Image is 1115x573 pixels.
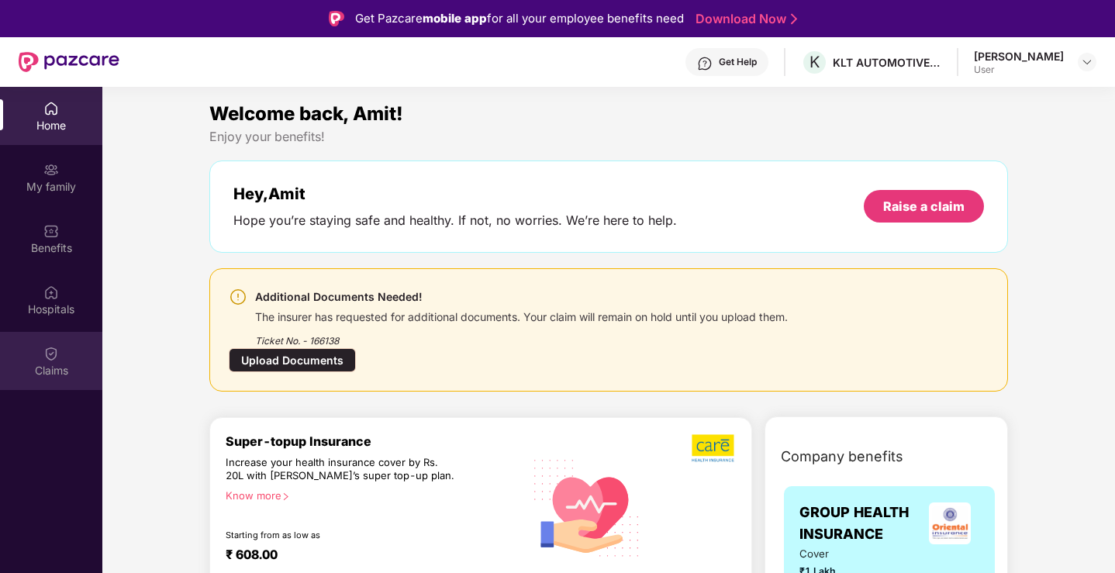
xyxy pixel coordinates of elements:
[355,9,684,28] div: Get Pazcare for all your employee benefits need
[1081,56,1093,68] img: svg+xml;base64,PHN2ZyBpZD0iRHJvcGRvd24tMzJ4MzIiIHhtbG5zPSJodHRwOi8vd3d3LnczLm9yZy8yMDAwL3N2ZyIgd2...
[229,348,356,372] div: Upload Documents
[974,49,1064,64] div: [PERSON_NAME]
[883,198,965,215] div: Raise a claim
[19,52,119,72] img: New Pazcare Logo
[43,223,59,239] img: svg+xml;base64,PHN2ZyBpZD0iQmVuZWZpdHMiIHhtbG5zPSJodHRwOi8vd3d3LnczLm9yZy8yMDAwL3N2ZyIgd2lkdGg9Ij...
[329,11,344,26] img: Logo
[799,546,887,562] span: Cover
[43,285,59,300] img: svg+xml;base64,PHN2ZyBpZD0iSG9zcGl0YWxzIiB4bWxucz0iaHR0cDovL3d3dy53My5vcmcvMjAwMC9zdmciIHdpZHRoPS...
[423,11,487,26] strong: mobile app
[43,346,59,361] img: svg+xml;base64,PHN2ZyBpZD0iQ2xhaW0iIHhtbG5zPSJodHRwOi8vd3d3LnczLm9yZy8yMDAwL3N2ZyIgd2lkdGg9IjIwIi...
[692,433,736,463] img: b5dec4f62d2307b9de63beb79f102df3.png
[226,489,514,500] div: Know more
[233,185,677,203] div: Hey, Amit
[697,56,713,71] img: svg+xml;base64,PHN2ZyBpZD0iSGVscC0zMngzMiIgeG1sbnM9Imh0dHA6Ly93d3cudzMub3JnLzIwMDAvc3ZnIiB3aWR0aD...
[209,129,1009,145] div: Enjoy your benefits!
[719,56,757,68] div: Get Help
[781,446,903,468] span: Company benefits
[229,288,247,306] img: svg+xml;base64,PHN2ZyBpZD0iV2FybmluZ18tXzI0eDI0IiBkYXRhLW5hbWU9Ildhcm5pbmcgLSAyNHgyNCIgeG1sbnM9Im...
[43,162,59,178] img: svg+xml;base64,PHN2ZyB3aWR0aD0iMjAiIGhlaWdodD0iMjAiIHZpZXdCb3g9IjAgMCAyMCAyMCIgZmlsbD0ibm9uZSIgeG...
[226,433,523,449] div: Super-topup Insurance
[791,11,797,27] img: Stroke
[255,306,788,324] div: The insurer has requested for additional documents. Your claim will remain on hold until you uplo...
[209,102,403,125] span: Welcome back, Amit!
[281,492,290,501] span: right
[233,212,677,229] div: Hope you’re staying safe and healthy. If not, no worries. We’re here to help.
[929,502,971,544] img: insurerLogo
[833,55,941,70] div: KLT AUTOMOTIVE AND TUBULAR PRODUCTS LTD
[255,324,788,348] div: Ticket No. - 166138
[226,547,508,565] div: ₹ 608.00
[226,530,457,540] div: Starting from as low as
[696,11,792,27] a: Download Now
[226,456,457,483] div: Increase your health insurance cover by Rs. 20L with [PERSON_NAME]’s super top-up plan.
[523,442,651,571] img: svg+xml;base64,PHN2ZyB4bWxucz0iaHR0cDovL3d3dy53My5vcmcvMjAwMC9zdmciIHhtbG5zOnhsaW5rPSJodHRwOi8vd3...
[799,502,920,546] span: GROUP HEALTH INSURANCE
[809,53,820,71] span: K
[43,101,59,116] img: svg+xml;base64,PHN2ZyBpZD0iSG9tZSIgeG1sbnM9Imh0dHA6Ly93d3cudzMub3JnLzIwMDAvc3ZnIiB3aWR0aD0iMjAiIG...
[255,288,788,306] div: Additional Documents Needed!
[974,64,1064,76] div: User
